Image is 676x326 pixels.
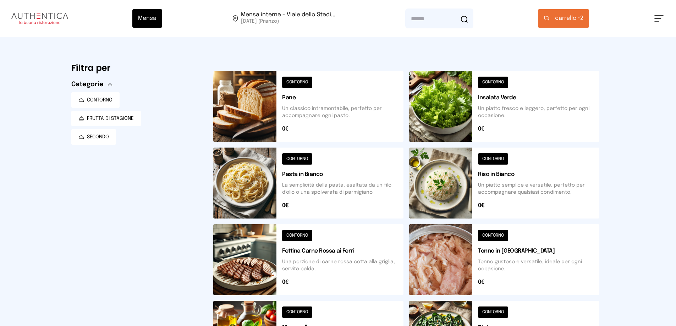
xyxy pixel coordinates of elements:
[241,18,335,25] span: [DATE] (Pranzo)
[71,79,112,89] button: Categorie
[71,79,104,89] span: Categorie
[71,111,141,126] button: FRUTTA DI STAGIONE
[538,9,589,28] button: carrello •2
[132,9,162,28] button: Mensa
[71,129,116,145] button: SECONDO
[71,62,202,74] h6: Filtra per
[87,115,134,122] span: FRUTTA DI STAGIONE
[87,96,112,104] span: CONTORNO
[241,12,335,25] span: Viale dello Stadio, 77, 05100 Terni TR, Italia
[11,13,68,24] img: logo.8f33a47.png
[555,14,583,23] span: 2
[555,14,580,23] span: carrello •
[87,133,109,140] span: SECONDO
[71,92,120,108] button: CONTORNO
